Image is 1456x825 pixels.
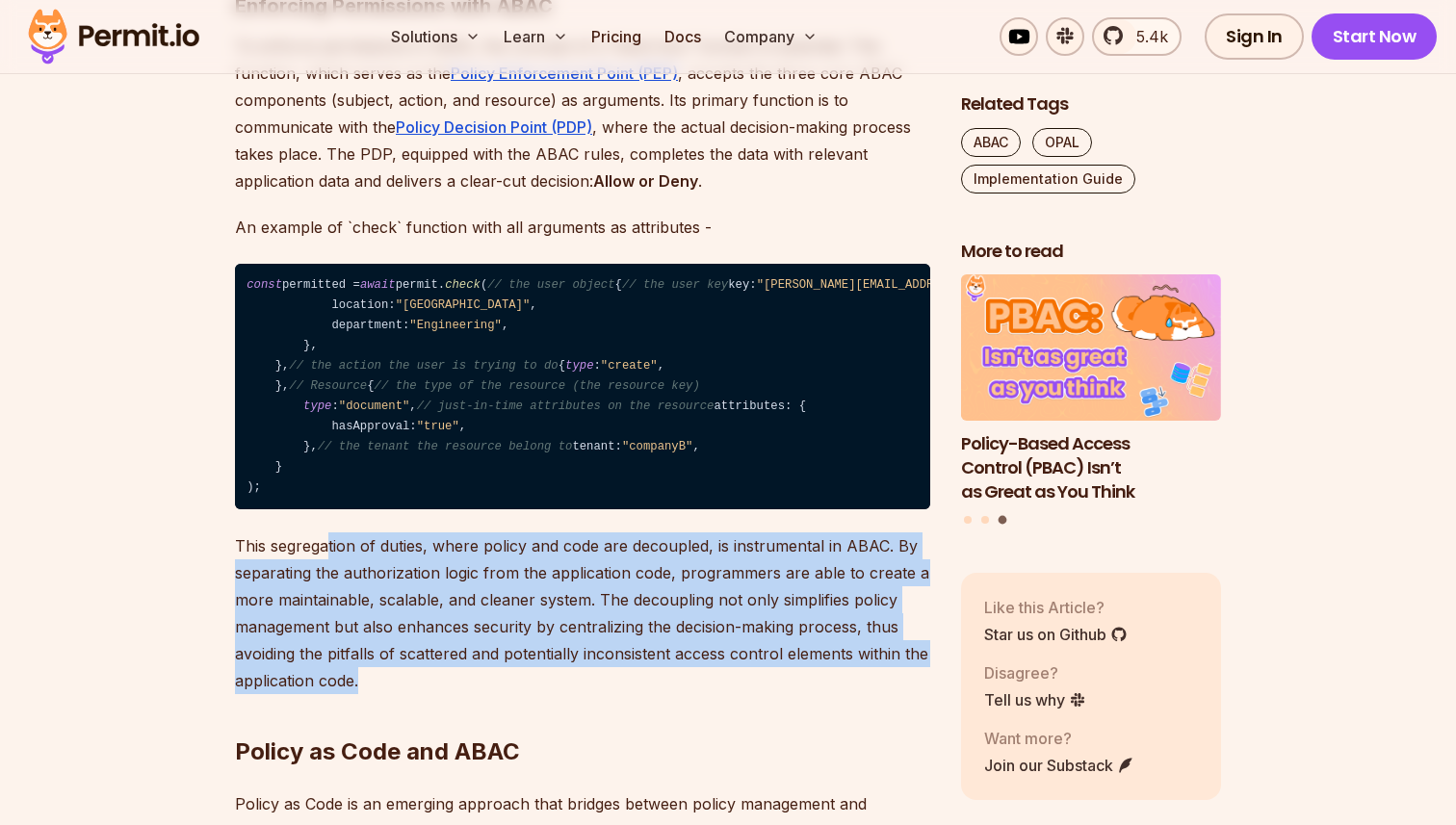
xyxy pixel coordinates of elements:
span: "[PERSON_NAME][EMAIL_ADDRESS][DOMAIN_NAME]" [757,278,1061,292]
strong: Allow or Deny [593,171,698,191]
span: // the user key [622,278,728,292]
span: type [303,400,331,413]
p: To enforce permissions in ABAC, the concept of a 'black-box' function is essential. This function... [235,33,930,194]
a: Join our Substack [984,754,1134,777]
a: Policy Decision Point (PDP) [396,117,592,137]
span: // the user object [487,278,614,292]
p: Like this Article? [984,596,1128,619]
span: // the type of the resource (the resource key) [375,379,700,393]
a: Star us on Github [984,623,1128,646]
span: 5.4k [1125,25,1168,48]
a: Tell us why [984,688,1086,711]
button: Go to slide 3 [998,516,1006,525]
button: Go to slide 2 [981,516,989,524]
li: 3 of 3 [961,275,1221,504]
a: Policy Enforcement Point (PEP) [451,64,678,83]
h2: Related Tags [961,92,1221,116]
span: const [247,278,282,292]
div: Posts [961,275,1221,528]
button: Learn [496,17,576,56]
a: Pricing [584,17,649,56]
p: This segregation of duties, where policy and code are decoupled, is instrumental in ABAC. By sepa... [235,532,930,694]
img: Permit logo [19,4,208,69]
strong: Policy as Code and ABAC [235,737,520,765]
button: Solutions [383,17,488,56]
span: // the action the user is trying to do [289,359,558,373]
span: "Engineering" [409,319,502,332]
a: Start Now [1312,13,1438,60]
span: await [360,278,396,292]
span: "document" [339,400,410,413]
p: Disagree? [984,661,1086,684]
a: ABAC [961,128,1021,157]
a: Docs [657,17,709,56]
span: check [445,278,481,292]
span: // Resource [289,379,367,393]
p: An example of `check` function with all arguments as attributes - [235,214,930,241]
span: "[GEOGRAPHIC_DATA]" [396,298,531,312]
h3: Policy-Based Access Control (PBAC) Isn’t as Great as You Think [961,432,1221,503]
span: "companyB" [622,440,693,453]
code: permitted = permit. ( { key: , attributes: { location: , department: , }, }, { : , }, { : , attri... [235,264,930,510]
h2: More to read [961,240,1221,264]
span: type [565,359,593,373]
button: Company [716,17,825,56]
a: OPAL [1032,128,1092,157]
img: Policy-Based Access Control (PBAC) Isn’t as Great as You Think [961,275,1221,422]
button: Go to slide 1 [964,516,972,524]
a: 5.4k [1092,17,1182,56]
span: "create" [601,359,658,373]
a: Sign In [1205,13,1304,60]
a: Implementation Guide [961,165,1135,193]
a: Policy-Based Access Control (PBAC) Isn’t as Great as You ThinkPolicy-Based Access Control (PBAC) ... [961,275,1221,504]
span: // just-in-time attributes on the resource [417,400,715,413]
span: // the tenant the resource belong to [318,440,573,453]
p: Want more? [984,727,1134,750]
span: "true" [417,420,459,433]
